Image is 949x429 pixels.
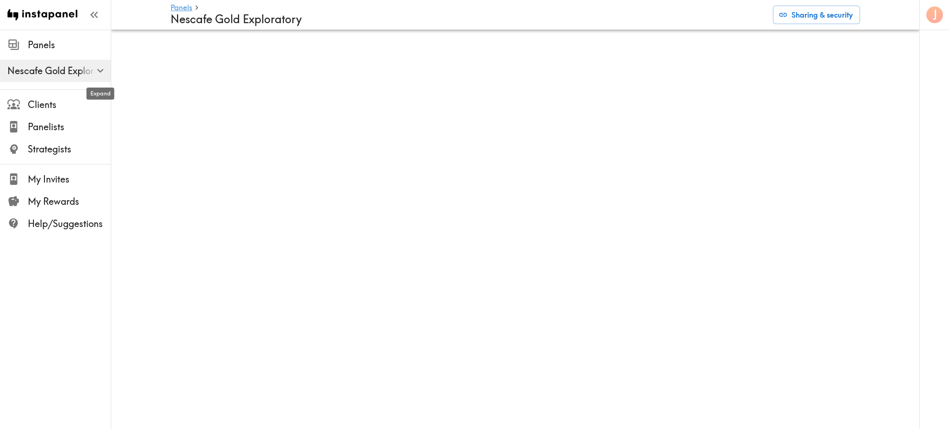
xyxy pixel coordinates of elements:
span: Panelists [28,120,111,133]
h4: Nescafe Gold Exploratory [171,13,766,26]
button: Sharing & security [773,6,860,24]
div: Expand [87,88,114,100]
span: Strategists [28,143,111,156]
span: Panels [28,38,111,51]
span: Clients [28,98,111,111]
span: Nescafe Gold Exploratory [7,64,111,77]
span: My Invites [28,173,111,186]
button: J [925,6,944,24]
span: My Rewards [28,195,111,208]
a: Panels [171,4,192,13]
span: Help/Suggestions [28,217,111,230]
span: J [933,7,937,23]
